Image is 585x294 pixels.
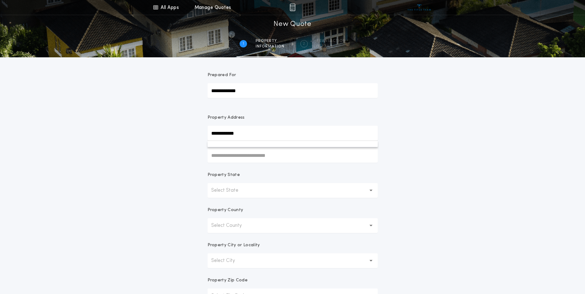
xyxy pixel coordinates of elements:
span: Property [256,39,284,43]
span: Transaction [316,39,346,43]
img: vs-icon [408,4,431,10]
p: Select City [211,257,245,264]
p: Select State [211,187,248,194]
input: Prepared For [208,83,378,98]
p: Property County [208,207,243,213]
p: Property Address [208,115,378,121]
p: Property State [208,172,240,178]
img: img [290,4,295,11]
span: information [256,44,284,49]
p: Prepared For [208,72,236,78]
span: details [316,44,346,49]
h2: 2 [303,41,305,46]
h2: 1 [243,41,244,46]
p: Property Zip Code [208,277,248,284]
h1: New Quote [274,19,311,29]
button: Select County [208,218,378,233]
button: Select City [208,253,378,268]
p: Select County [211,222,252,229]
button: Select State [208,183,378,198]
p: Property City or Locality [208,242,260,248]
